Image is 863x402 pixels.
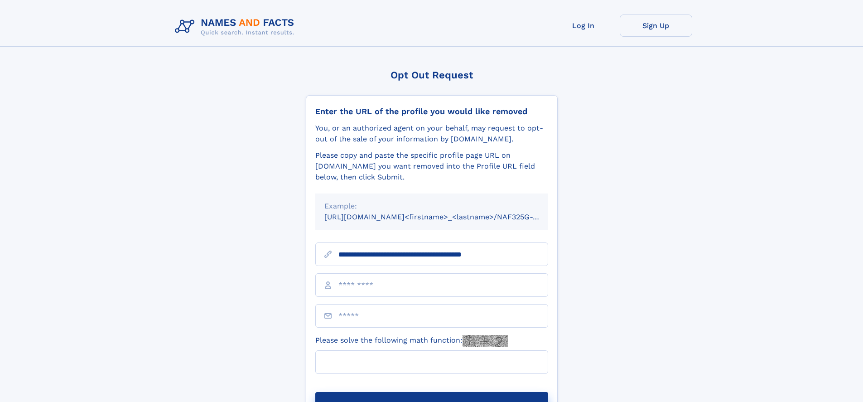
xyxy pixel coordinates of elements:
div: Please copy and paste the specific profile page URL on [DOMAIN_NAME] you want removed into the Pr... [315,150,548,183]
div: Enter the URL of the profile you would like removed [315,107,548,116]
small: [URL][DOMAIN_NAME]<firstname>_<lastname>/NAF325G-xxxxxxxx [324,213,565,221]
div: You, or an authorized agent on your behalf, may request to opt-out of the sale of your informatio... [315,123,548,145]
img: Logo Names and Facts [171,15,302,39]
label: Please solve the following math function: [315,335,508,347]
a: Log In [547,15,620,37]
div: Opt Out Request [306,69,558,81]
a: Sign Up [620,15,692,37]
div: Example: [324,201,539,212]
